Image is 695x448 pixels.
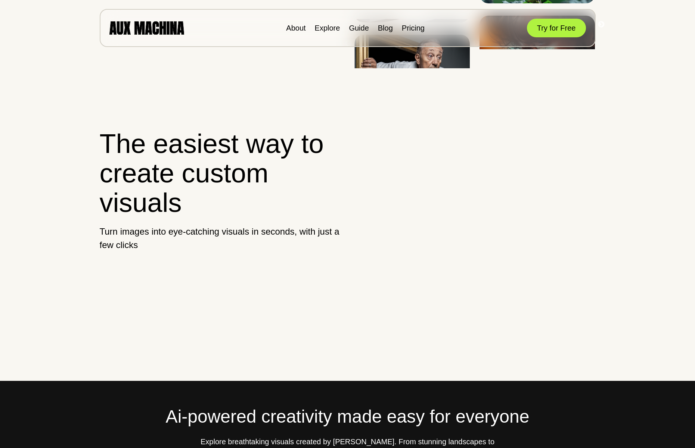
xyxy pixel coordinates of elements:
a: Blog [378,24,393,32]
a: Pricing [402,24,425,32]
a: Guide [349,24,369,32]
button: Next [472,40,480,47]
img: AUX MACHINA [109,21,184,34]
button: Previous [345,40,352,47]
p: Turn images into eye-catching visuals in seconds, with just a few clicks [100,225,341,252]
h1: The easiest way to create custom visuals [100,129,341,218]
a: Explore [315,24,340,32]
a: About [286,24,305,32]
h2: Ai-powered creativity made easy for everyone [100,403,596,430]
button: Try for Free [527,19,586,37]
